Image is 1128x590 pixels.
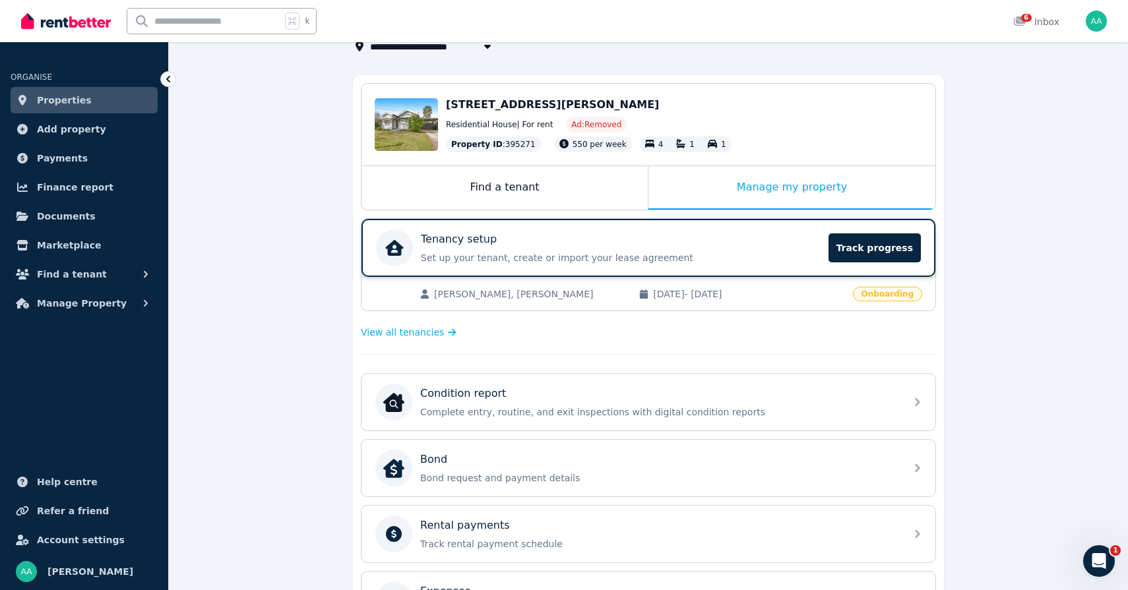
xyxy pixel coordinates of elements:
span: Ad: Removed [571,119,621,130]
button: Find a tenant [11,261,158,287]
span: Documents [37,208,96,224]
a: Finance report [11,174,158,200]
p: Tenancy setup [421,231,497,247]
span: Residential House | For rent [446,119,553,130]
img: Bond [383,457,404,479]
span: Help centre [37,474,98,490]
div: Inbox [1013,15,1059,28]
span: Properties [37,92,92,108]
a: Properties [11,87,158,113]
span: 1 [689,140,695,149]
span: [DATE] - [DATE] [653,287,844,301]
p: Rental payments [420,517,510,533]
img: Ashlee Arndt [16,561,37,582]
a: Documents [11,203,158,229]
span: [PERSON_NAME] [47,564,133,579]
p: Set up your tenant, create or import your lease agreement [421,251,821,264]
a: Add property [11,116,158,142]
a: Payments [11,145,158,171]
div: Find a tenant [361,166,648,210]
span: k [305,16,309,26]
a: Tenancy setupSet up your tenant, create or import your lease agreementTrack progress [361,219,935,277]
span: 6 [1021,14,1032,22]
div: Manage my property [648,166,935,210]
div: : 395271 [446,136,541,152]
span: Property ID [451,139,503,150]
a: Condition reportCondition reportComplete entry, routine, and exit inspections with digital condit... [361,374,935,430]
span: [STREET_ADDRESS][PERSON_NAME] [446,98,659,111]
img: Ashlee Arndt [1086,11,1107,32]
span: Account settings [37,532,125,548]
span: Payments [37,150,88,166]
a: Marketplace [11,232,158,258]
p: Bond request and payment details [420,471,898,485]
span: Add property [37,121,106,137]
img: Condition report [383,392,404,413]
span: 4 [658,140,664,149]
a: BondBondBond request and payment details [361,440,935,496]
p: Track rental payment schedule [420,537,898,550]
span: ORGANISE [11,73,52,82]
span: Marketplace [37,237,101,253]
span: View all tenancies [361,326,444,339]
a: Account settings [11,527,158,553]
p: Complete entry, routine, and exit inspections with digital condition reports [420,405,898,419]
p: Bond [420,452,447,467]
span: 550 per week [573,140,627,149]
img: RentBetter [21,11,111,31]
span: 1 [721,140,726,149]
a: Help centre [11,469,158,495]
span: Onboarding [853,287,922,301]
a: Rental paymentsTrack rental payment schedule [361,506,935,562]
span: Track progress [829,233,921,262]
span: Refer a friend [37,503,109,519]
p: Condition report [420,386,506,401]
a: Refer a friend [11,498,158,524]
span: Find a tenant [37,266,107,282]
span: Manage Property [37,295,127,311]
a: View all tenancies [361,326,456,339]
span: Finance report [37,179,113,195]
span: 1 [1110,545,1121,556]
button: Manage Property [11,290,158,316]
iframe: Intercom live chat [1083,545,1115,577]
span: [PERSON_NAME], [PERSON_NAME] [434,287,625,301]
